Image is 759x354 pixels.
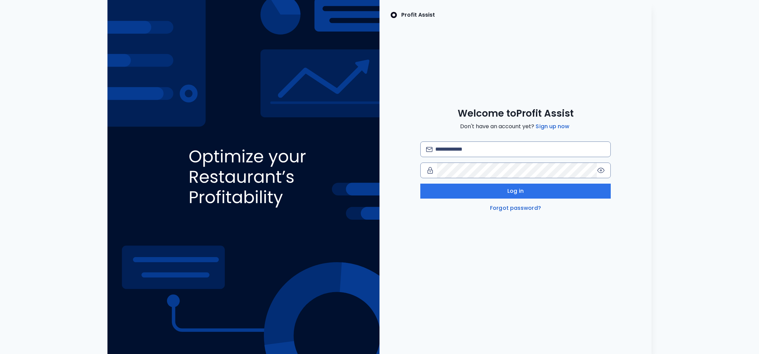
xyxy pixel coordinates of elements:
span: Log in [507,187,524,195]
img: SpotOn Logo [390,11,397,19]
span: Don't have an account yet? [460,122,571,131]
span: Welcome to Profit Assist [458,107,574,120]
img: email [426,147,433,152]
p: Profit Assist [401,11,435,19]
a: Sign up now [534,122,571,131]
a: Forgot password? [489,204,542,212]
button: Log in [420,184,611,199]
